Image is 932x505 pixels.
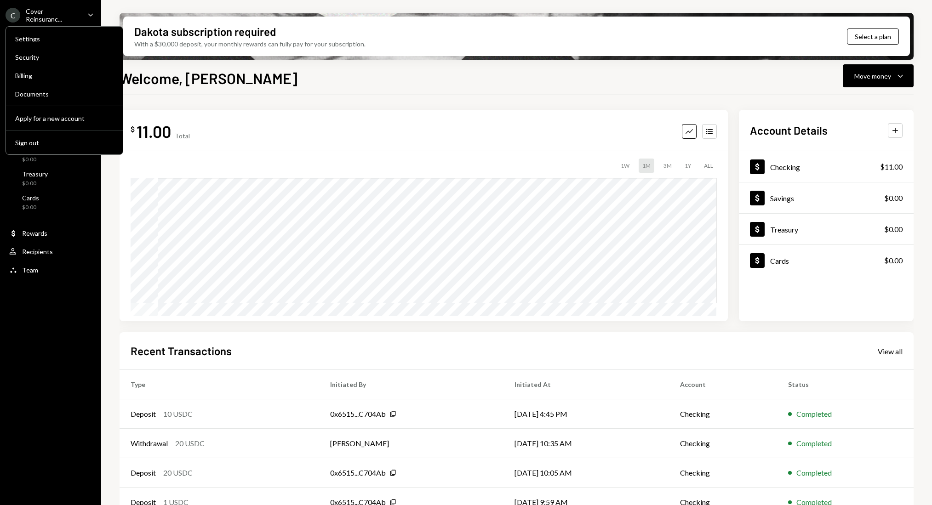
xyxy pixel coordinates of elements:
[681,159,695,173] div: 1Y
[137,121,171,142] div: 11.00
[15,90,114,98] div: Documents
[15,35,114,43] div: Settings
[22,180,48,187] div: $0.00
[22,248,53,255] div: Recipients
[854,71,891,81] div: Move money
[770,256,789,265] div: Cards
[10,135,119,151] button: Sign out
[131,409,156,420] div: Deposit
[669,458,777,488] td: Checking
[22,266,38,274] div: Team
[770,163,800,171] div: Checking
[10,49,119,65] a: Security
[739,214,914,244] a: Treasury$0.00
[26,7,80,23] div: Cover Reinsuranc...
[22,204,39,211] div: $0.00
[884,224,903,235] div: $0.00
[131,343,232,358] h2: Recent Transactions
[6,243,96,260] a: Recipients
[884,255,903,266] div: $0.00
[700,159,717,173] div: ALL
[6,225,96,241] a: Rewards
[15,53,114,61] div: Security
[770,225,798,234] div: Treasury
[796,467,832,478] div: Completed
[10,67,119,84] a: Billing
[15,114,114,122] div: Apply for a new account
[10,85,119,102] a: Documents
[15,72,114,79] div: Billing
[6,191,96,213] a: Cards$0.00
[131,467,156,478] div: Deposit
[878,347,903,356] div: View all
[739,182,914,213] a: Savings$0.00
[120,69,297,87] h1: Welcome, [PERSON_NAME]
[22,194,39,202] div: Cards
[843,64,914,87] button: Move money
[22,170,48,178] div: Treasury
[319,429,503,458] td: [PERSON_NAME]
[669,429,777,458] td: Checking
[617,159,633,173] div: 1W
[10,30,119,47] a: Settings
[10,110,119,127] button: Apply for a new account
[134,24,276,39] div: Dakota subscription required
[796,409,832,420] div: Completed
[777,370,914,399] th: Status
[175,132,190,140] div: Total
[15,139,114,147] div: Sign out
[22,229,47,237] div: Rewards
[503,458,669,488] td: [DATE] 10:05 AM
[669,399,777,429] td: Checking
[660,159,675,173] div: 3M
[175,438,205,449] div: 20 USDC
[739,151,914,182] a: Checking$11.00
[884,193,903,204] div: $0.00
[503,370,669,399] th: Initiated At
[796,438,832,449] div: Completed
[878,346,903,356] a: View all
[6,261,96,278] a: Team
[503,399,669,429] td: [DATE] 4:45 PM
[770,194,794,203] div: Savings
[639,159,654,173] div: 1M
[847,28,899,45] button: Select a plan
[131,125,135,134] div: $
[330,467,386,478] div: 0x6515...C704Ab
[330,409,386,420] div: 0x6515...C704Ab
[319,370,503,399] th: Initiated By
[163,409,193,420] div: 10 USDC
[163,467,193,478] div: 20 USDC
[6,167,96,189] a: Treasury$0.00
[503,429,669,458] td: [DATE] 10:35 AM
[880,161,903,172] div: $11.00
[22,156,44,164] div: $0.00
[739,245,914,276] a: Cards$0.00
[6,8,20,23] div: C
[131,438,168,449] div: Withdrawal
[120,370,319,399] th: Type
[134,39,366,49] div: With a $30,000 deposit, your monthly rewards can fully pay for your subscription.
[750,123,828,138] h2: Account Details
[669,370,777,399] th: Account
